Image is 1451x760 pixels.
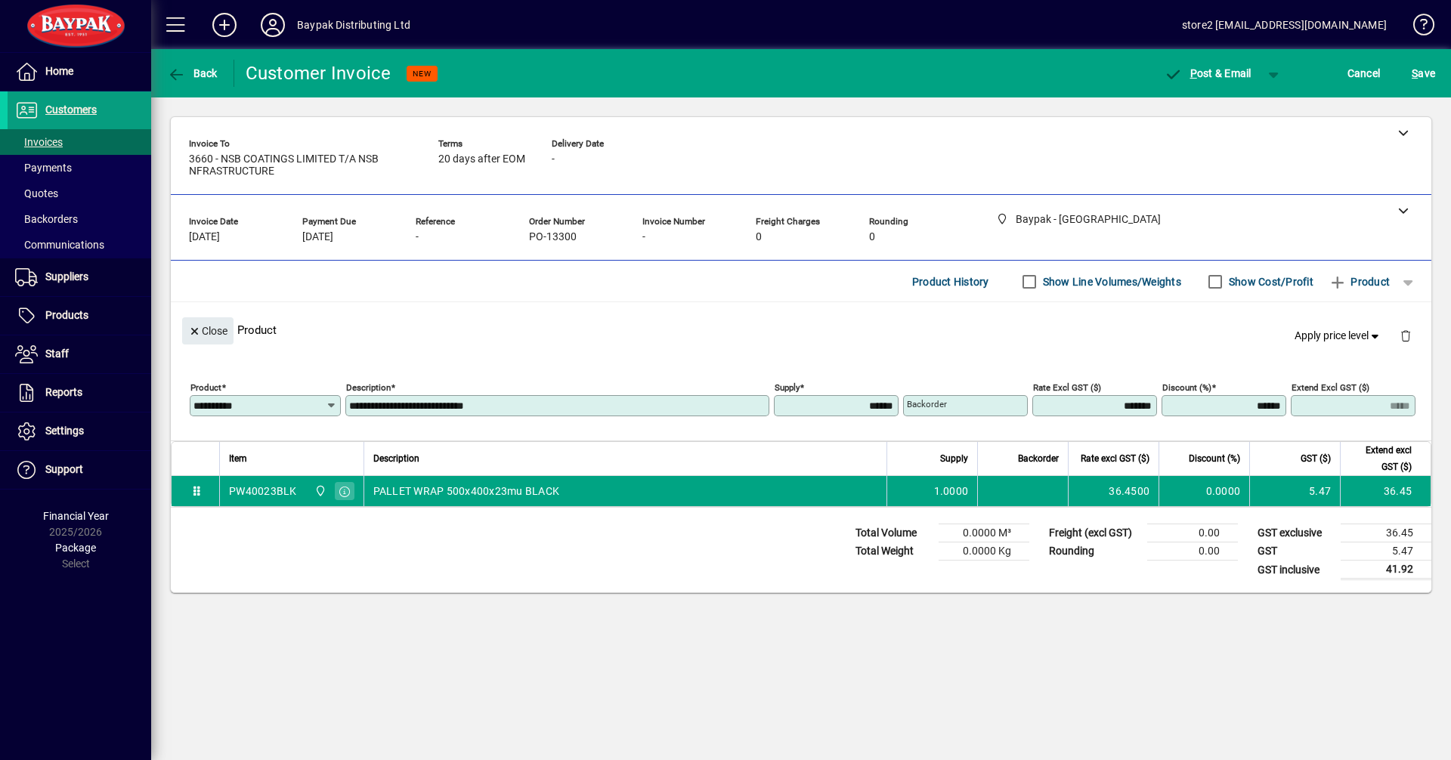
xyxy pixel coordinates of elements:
[45,425,84,437] span: Settings
[373,483,560,499] span: PALLET WRAP 500x400x23mu BLACK
[1321,268,1397,295] button: Product
[529,231,577,243] span: PO-13300
[1412,67,1418,79] span: S
[1340,476,1431,506] td: 36.45
[45,463,83,475] span: Support
[8,53,151,91] a: Home
[45,65,73,77] span: Home
[297,13,410,37] div: Baypak Distributing Ltd
[8,206,151,232] a: Backorders
[1190,67,1197,79] span: P
[373,450,419,467] span: Description
[229,483,297,499] div: PW40023BLK
[45,348,69,360] span: Staff
[8,335,151,373] a: Staff
[1018,450,1059,467] span: Backorder
[1250,542,1341,561] td: GST
[229,450,247,467] span: Item
[1081,450,1149,467] span: Rate excl GST ($)
[912,270,989,294] span: Product History
[43,510,109,522] span: Financial Year
[45,103,97,116] span: Customers
[1041,542,1147,561] td: Rounding
[416,231,419,243] span: -
[163,60,221,87] button: Back
[151,60,234,87] app-page-header-button: Back
[189,231,220,243] span: [DATE]
[1189,450,1240,467] span: Discount (%)
[756,231,762,243] span: 0
[1329,270,1390,294] span: Product
[413,69,432,79] span: NEW
[8,155,151,181] a: Payments
[1412,61,1435,85] span: ave
[346,382,391,393] mat-label: Description
[188,319,227,344] span: Close
[906,268,995,295] button: Product History
[1341,561,1431,579] td: 41.92
[200,11,249,39] button: Add
[1402,3,1432,52] a: Knowledge Base
[15,136,63,148] span: Invoices
[302,231,333,243] span: [DATE]
[1164,67,1251,79] span: ost & Email
[8,258,151,296] a: Suppliers
[249,11,297,39] button: Profile
[15,162,72,174] span: Payments
[178,323,237,337] app-page-header-button: Close
[1147,524,1238,542] td: 0.00
[1292,382,1369,393] mat-label: Extend excl GST ($)
[15,213,78,225] span: Backorders
[1344,60,1384,87] button: Cancel
[1250,524,1341,542] td: GST exclusive
[848,542,939,561] td: Total Weight
[15,239,104,251] span: Communications
[642,231,645,243] span: -
[8,297,151,335] a: Products
[907,399,947,409] mat-label: Backorder
[1341,542,1431,561] td: 5.47
[1250,561,1341,579] td: GST inclusive
[1350,442,1412,475] span: Extend excl GST ($)
[1388,317,1424,354] button: Delete
[1182,13,1387,37] div: store2 [EMAIL_ADDRESS][DOMAIN_NAME]
[1295,328,1382,344] span: Apply price level
[182,317,234,344] button: Close
[1408,60,1439,87] button: Save
[8,412,151,450] a: Settings
[8,374,151,412] a: Reports
[1301,450,1331,467] span: GST ($)
[45,309,88,321] span: Products
[45,270,88,283] span: Suppliers
[15,187,58,199] span: Quotes
[8,181,151,206] a: Quotes
[1147,542,1238,561] td: 0.00
[775,382,800,393] mat-label: Supply
[934,483,969,499] span: 1.0000
[246,61,391,85] div: Customer Invoice
[190,382,221,393] mat-label: Product
[311,483,328,499] span: Baypak - Onekawa
[1078,483,1149,499] div: 36.4500
[8,232,151,258] a: Communications
[1162,382,1211,393] mat-label: Discount (%)
[939,542,1029,561] td: 0.0000 Kg
[1289,323,1388,350] button: Apply price level
[848,524,939,542] td: Total Volume
[1249,476,1340,506] td: 5.47
[1159,476,1249,506] td: 0.0000
[8,451,151,489] a: Support
[45,386,82,398] span: Reports
[189,153,416,178] span: 3660 - NSB COATINGS LIMITED T/A NSB NFRASTRUCTURE
[1033,382,1101,393] mat-label: Rate excl GST ($)
[939,524,1029,542] td: 0.0000 M³
[552,153,555,165] span: -
[171,302,1431,357] div: Product
[1226,274,1313,289] label: Show Cost/Profit
[55,542,96,554] span: Package
[1041,524,1147,542] td: Freight (excl GST)
[438,153,525,165] span: 20 days after EOM
[1388,329,1424,342] app-page-header-button: Delete
[167,67,218,79] span: Back
[1341,524,1431,542] td: 36.45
